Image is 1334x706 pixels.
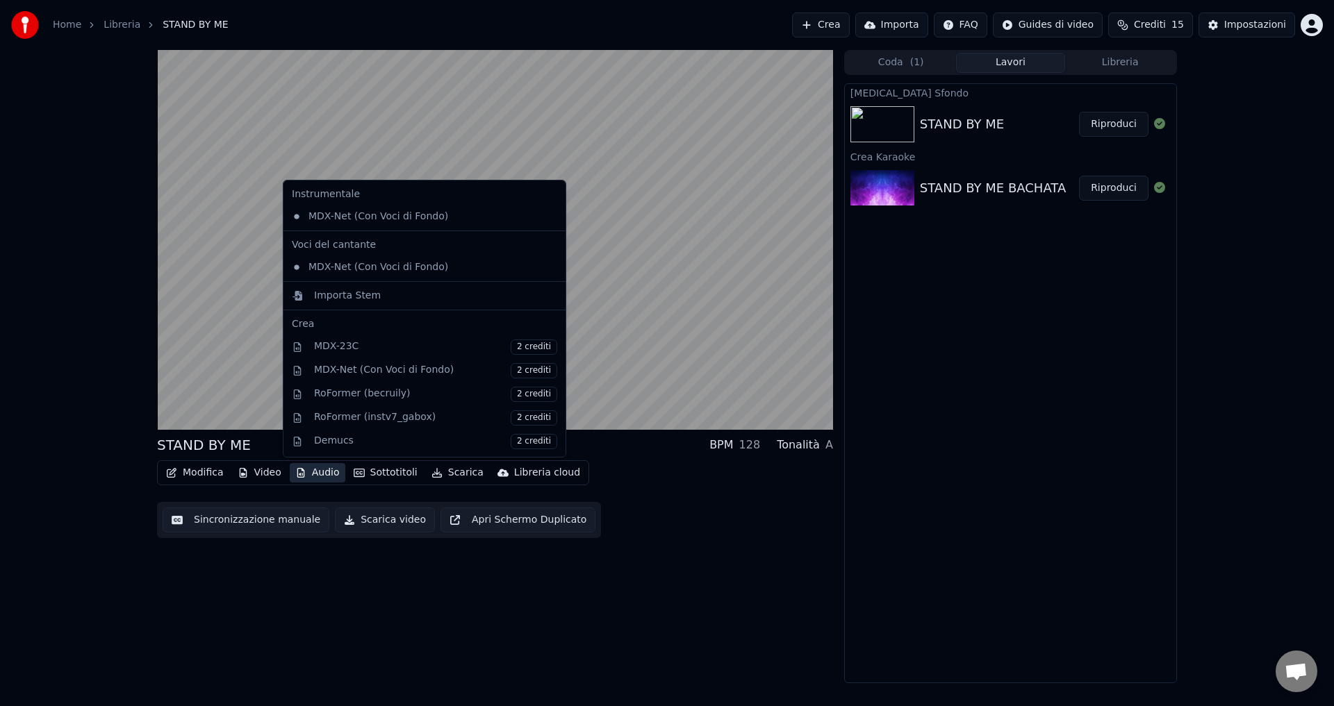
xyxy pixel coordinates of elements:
button: Lavori [956,53,1066,73]
span: 2 crediti [511,387,557,402]
button: Apri Schermo Duplicato [440,507,595,532]
span: 2 crediti [511,363,557,378]
div: Crea Karaoke [845,148,1176,165]
div: Crea [292,317,557,331]
button: Scarica [426,463,489,482]
span: ( 1 ) [910,56,924,69]
button: Coda [846,53,956,73]
button: Audio [290,463,345,482]
div: MDX-Net (Con Voci di Fondo) [286,256,542,278]
button: Sincronizzazione manuale [163,507,329,532]
div: BPM [709,437,733,453]
div: A [825,437,833,453]
a: Libreria [104,18,140,32]
span: 2 crediti [511,339,557,355]
span: Crediti [1134,18,1166,32]
button: Riproduci [1079,112,1148,137]
button: Modifica [160,463,229,482]
button: Riproduci [1079,176,1148,201]
div: STAND BY ME [157,435,251,455]
span: 2 crediti [511,434,557,449]
div: Voci del cantante [286,234,563,256]
div: 128 [739,437,761,453]
button: FAQ [934,12,987,37]
div: Libreria cloud [514,466,580,480]
div: MDX-Net (Con Voci di Fondo) [286,205,542,228]
span: 15 [1171,18,1184,32]
button: Impostazioni [1199,12,1295,37]
button: Guides di video [993,12,1103,37]
button: Crea [792,12,849,37]
button: Importa [855,12,928,37]
div: MDX-23C [314,339,557,355]
div: RoFormer (instv7_gabox) [314,410,557,426]
a: Home [53,18,81,32]
div: Demucs [314,434,557,449]
button: Scarica video [335,507,435,532]
div: MDX-Net (Con Voci di Fondo) [314,363,557,378]
button: Video [232,463,287,482]
button: Libreria [1065,53,1175,73]
button: Crediti15 [1108,12,1193,37]
div: STAND BY ME [920,115,1004,134]
nav: breadcrumb [53,18,229,32]
div: [MEDICAL_DATA] Sfondo [845,84,1176,101]
div: Instrumentale [286,183,563,205]
div: Tonalità [777,437,820,453]
span: STAND BY ME [163,18,228,32]
div: RoFormer (becruily) [314,387,557,402]
button: Sottotitoli [348,463,423,482]
div: Impostazioni [1224,18,1286,32]
img: youka [11,11,39,39]
div: Importa Stem [314,289,381,303]
div: STAND BY ME BACHATA [920,178,1066,198]
div: Aprire la chat [1276,650,1317,692]
span: 2 crediti [511,410,557,426]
